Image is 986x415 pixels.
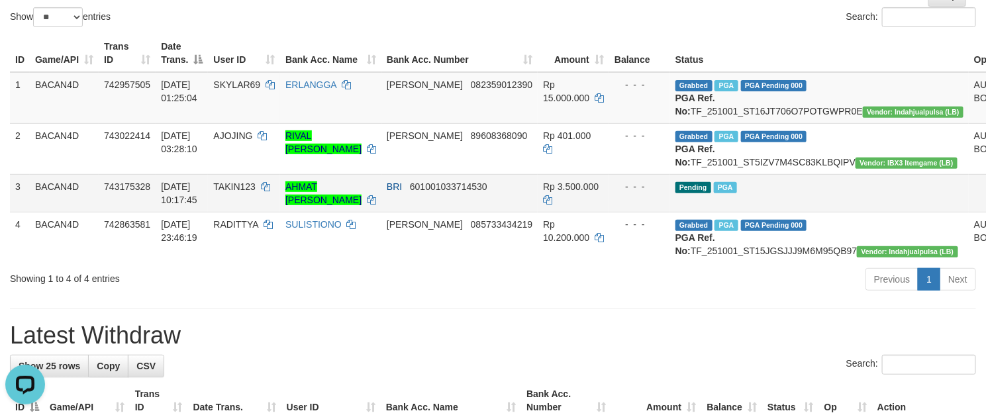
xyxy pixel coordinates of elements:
[846,355,976,375] label: Search:
[882,7,976,27] input: Search:
[213,79,260,90] span: SKYLAR69
[10,174,30,212] td: 3
[543,130,591,141] span: Rp 401.000
[670,123,969,174] td: TF_251001_ST5IZV7M4SC83KLBQIPV
[10,123,30,174] td: 2
[714,182,737,193] span: PGA
[615,78,665,91] div: - - -
[99,34,156,72] th: Trans ID: activate to sort column ascending
[715,80,738,91] span: Marked by bovbc4
[161,219,197,243] span: [DATE] 23:46:19
[104,79,150,90] span: 742957505
[856,158,958,169] span: Vendor URL: https://dashboard.q2checkout.com/secure
[381,34,538,72] th: Bank Acc. Number: activate to sort column ascending
[161,181,197,205] span: [DATE] 10:17:45
[104,219,150,230] span: 742863581
[471,79,532,90] span: Copy 082359012390 to clipboard
[208,34,280,72] th: User ID: activate to sort column ascending
[675,80,713,91] span: Grabbed
[30,123,99,174] td: BACAN4D
[10,212,30,263] td: 4
[88,355,128,377] a: Copy
[10,7,111,27] label: Show entries
[213,219,258,230] span: RADITTYA
[285,181,362,205] a: AHMAT [PERSON_NAME]
[104,130,150,141] span: 743022414
[10,355,89,377] a: Show 25 rows
[615,218,665,231] div: - - -
[10,72,30,124] td: 1
[471,130,528,141] span: Copy 89608368090 to clipboard
[161,79,197,103] span: [DATE] 01:25:04
[104,181,150,192] span: 743175328
[741,220,807,231] span: PGA Pending
[675,220,713,231] span: Grabbed
[715,131,738,142] span: Marked by bovbc4
[675,144,715,167] b: PGA Ref. No:
[10,322,976,349] h1: Latest Withdraw
[670,72,969,124] td: TF_251001_ST16JT706O7POTGWPR0E
[670,34,969,72] th: Status
[136,361,156,371] span: CSV
[30,34,99,72] th: Game/API: activate to sort column ascending
[30,72,99,124] td: BACAN4D
[538,34,609,72] th: Amount: activate to sort column ascending
[161,130,197,154] span: [DATE] 03:28:10
[280,34,381,72] th: Bank Acc. Name: activate to sort column ascending
[471,219,532,230] span: Copy 085733434219 to clipboard
[410,181,487,192] span: Copy 601001033714530 to clipboard
[675,131,713,142] span: Grabbed
[213,181,256,192] span: TAKIN123
[10,34,30,72] th: ID
[30,174,99,212] td: BACAN4D
[156,34,208,72] th: Date Trans.: activate to sort column descending
[543,219,589,243] span: Rp 10.200.000
[675,93,715,116] b: PGA Ref. No:
[615,129,665,142] div: - - -
[846,7,976,27] label: Search:
[97,361,120,371] span: Copy
[741,131,807,142] span: PGA Pending
[675,182,711,193] span: Pending
[715,220,738,231] span: Marked by bovbc4
[675,232,715,256] b: PGA Ref. No:
[882,355,976,375] input: Search:
[863,107,963,118] span: Vendor URL: https://dashboard.q2checkout.com/secure
[865,268,918,291] a: Previous
[213,130,252,141] span: AJOJING
[30,212,99,263] td: BACAN4D
[387,130,463,141] span: [PERSON_NAME]
[285,219,342,230] a: SULISTIONO
[128,355,164,377] a: CSV
[940,268,976,291] a: Next
[918,268,940,291] a: 1
[285,130,362,154] a: RIVAL [PERSON_NAME]
[543,181,599,192] span: Rp 3.500.000
[5,5,45,45] button: Open LiveChat chat widget
[609,34,670,72] th: Balance
[10,267,401,285] div: Showing 1 to 4 of 4 entries
[33,7,83,27] select: Showentries
[670,212,969,263] td: TF_251001_ST15JGSJJJ9M6M95QB97
[615,180,665,193] div: - - -
[741,80,807,91] span: PGA Pending
[857,246,958,257] span: Vendor URL: https://dashboard.q2checkout.com/secure
[387,219,463,230] span: [PERSON_NAME]
[387,79,463,90] span: [PERSON_NAME]
[285,79,336,90] a: ERLANGGA
[387,181,402,192] span: BRI
[543,79,589,103] span: Rp 15.000.000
